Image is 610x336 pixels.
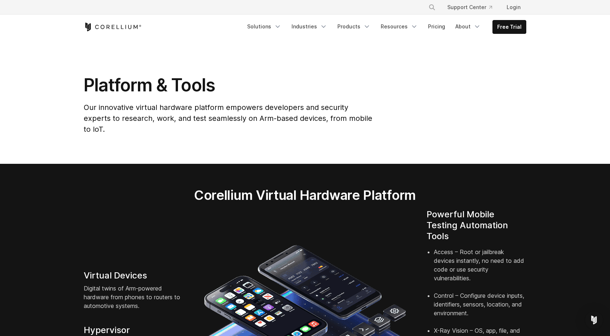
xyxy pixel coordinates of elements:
[243,20,286,33] a: Solutions
[287,20,332,33] a: Industries
[501,1,526,14] a: Login
[333,20,375,33] a: Products
[451,20,485,33] a: About
[424,20,449,33] a: Pricing
[434,291,526,326] li: Control – Configure device inputs, identifiers, sensors, location, and environment.
[84,284,183,310] p: Digital twins of Arm-powered hardware from phones to routers to automotive systems.
[84,270,183,281] h4: Virtual Devices
[434,248,526,291] li: Access – Root or jailbreak devices instantly, no need to add code or use security vulnerabilities.
[84,74,374,96] h1: Platform & Tools
[441,1,498,14] a: Support Center
[376,20,422,33] a: Resources
[420,1,526,14] div: Navigation Menu
[84,23,142,31] a: Corellium Home
[243,20,526,34] div: Navigation Menu
[84,103,372,134] span: Our innovative virtual hardware platform empowers developers and security experts to research, wo...
[425,1,439,14] button: Search
[427,209,526,242] h4: Powerful Mobile Testing Automation Tools
[84,325,183,336] h4: Hypervisor
[493,20,526,33] a: Free Trial
[160,187,450,203] h2: Corellium Virtual Hardware Platform
[585,311,603,329] div: Open Intercom Messenger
